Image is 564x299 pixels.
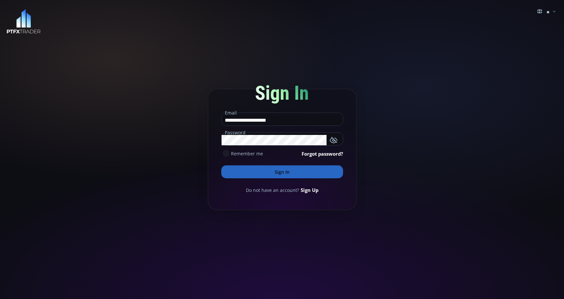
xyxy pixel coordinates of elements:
[255,82,309,105] span: Sign In
[301,186,318,194] a: Sign Up
[6,9,41,34] img: LOGO
[231,150,263,157] span: Remember me
[221,165,343,178] button: Sign In
[221,186,343,194] div: Do not have an account?
[302,150,343,157] a: Forgot password?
